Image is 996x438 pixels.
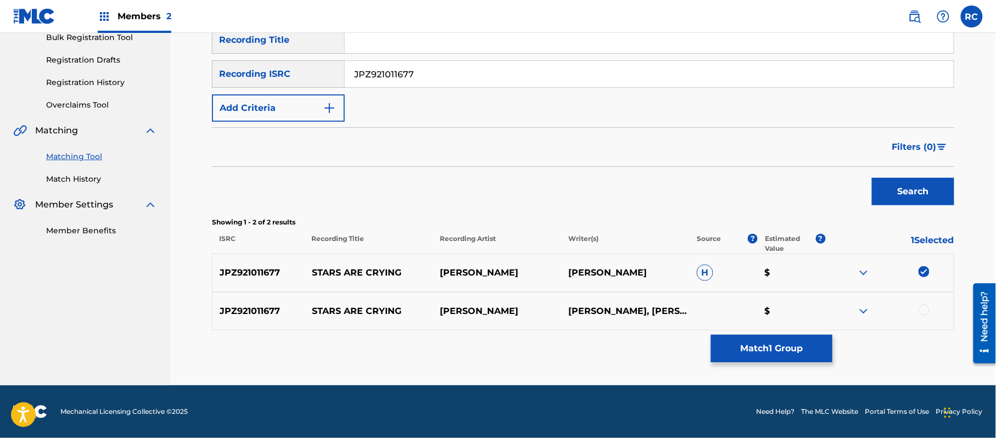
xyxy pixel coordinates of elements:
p: [PERSON_NAME], [PERSON_NAME] [561,305,690,318]
p: ISRC [212,234,304,254]
p: STARS ARE CRYING [305,266,433,279]
p: 1 Selected [826,234,954,254]
p: [PERSON_NAME] [433,305,561,318]
img: MLC Logo [13,8,55,24]
span: Member Settings [35,198,113,211]
img: Member Settings [13,198,26,211]
div: Drag [944,396,951,429]
a: Matching Tool [46,151,157,162]
img: 9d2ae6d4665cec9f34b9.svg [323,102,336,115]
img: expand [144,124,157,137]
a: Public Search [904,5,926,27]
p: Showing 1 - 2 of 2 results [212,217,954,227]
span: ? [748,234,758,244]
p: [PERSON_NAME] [561,266,690,279]
a: Member Benefits [46,225,157,237]
a: Need Help? [757,407,795,417]
span: Filters ( 0 ) [892,141,937,154]
p: JPZ921011677 [212,266,305,279]
img: help [937,10,950,23]
a: Bulk Registration Tool [46,32,157,43]
button: Filters (0) [886,133,954,161]
img: Matching [13,124,27,137]
span: H [697,265,713,281]
span: ? [816,234,826,244]
p: Estimated Value [765,234,815,254]
p: Writer(s) [561,234,690,254]
p: Recording Title [304,234,433,254]
iframe: Chat Widget [941,385,996,438]
img: expand [144,198,157,211]
p: $ [758,266,826,279]
a: Registration History [46,77,157,88]
a: Overclaims Tool [46,99,157,111]
img: search [908,10,921,23]
button: Add Criteria [212,94,345,122]
span: 2 [166,11,171,21]
span: Members [117,10,171,23]
img: deselect [919,266,930,277]
div: Help [932,5,954,27]
a: Match History [46,173,157,185]
img: logo [13,405,47,418]
a: Registration Drafts [46,54,157,66]
img: Top Rightsholders [98,10,111,23]
p: $ [758,305,826,318]
p: Recording Artist [433,234,561,254]
span: Mechanical Licensing Collective © 2025 [60,407,188,417]
span: Matching [35,124,78,137]
a: The MLC Website [802,407,859,417]
iframe: Resource Center [965,279,996,368]
p: JPZ921011677 [212,305,305,318]
form: Search Form [212,26,954,211]
p: STARS ARE CRYING [305,305,433,318]
a: Privacy Policy [936,407,983,417]
img: filter [937,144,947,150]
p: [PERSON_NAME] [433,266,561,279]
img: expand [857,266,870,279]
button: Search [872,178,954,205]
a: Portal Terms of Use [865,407,930,417]
button: Match1 Group [711,335,832,362]
div: User Menu [961,5,983,27]
p: Source [697,234,721,254]
img: expand [857,305,870,318]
